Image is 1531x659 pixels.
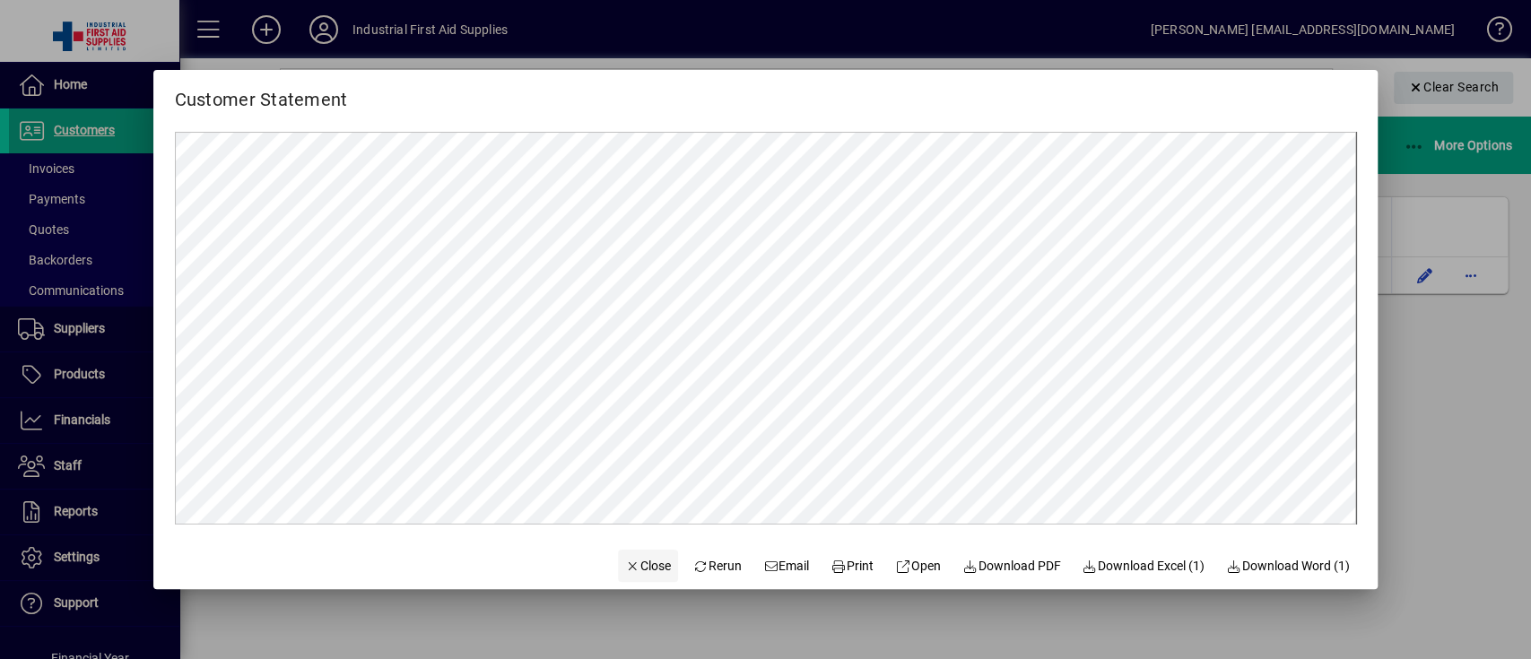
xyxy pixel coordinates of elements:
button: Close [618,550,679,582]
button: Download Excel (1) [1074,550,1212,582]
span: Email [763,557,810,576]
span: Close [625,557,672,576]
span: Rerun [692,557,742,576]
a: Download PDF [955,550,1068,582]
span: Download PDF [962,557,1061,576]
span: Download Word (1) [1226,557,1350,576]
button: Download Word (1) [1219,550,1357,582]
button: Email [756,550,817,582]
a: Open [888,550,948,582]
button: Print [823,550,881,582]
span: Download Excel (1) [1082,557,1205,576]
span: Open [895,557,941,576]
span: Print [831,557,874,576]
h2: Customer Statement [153,70,370,114]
